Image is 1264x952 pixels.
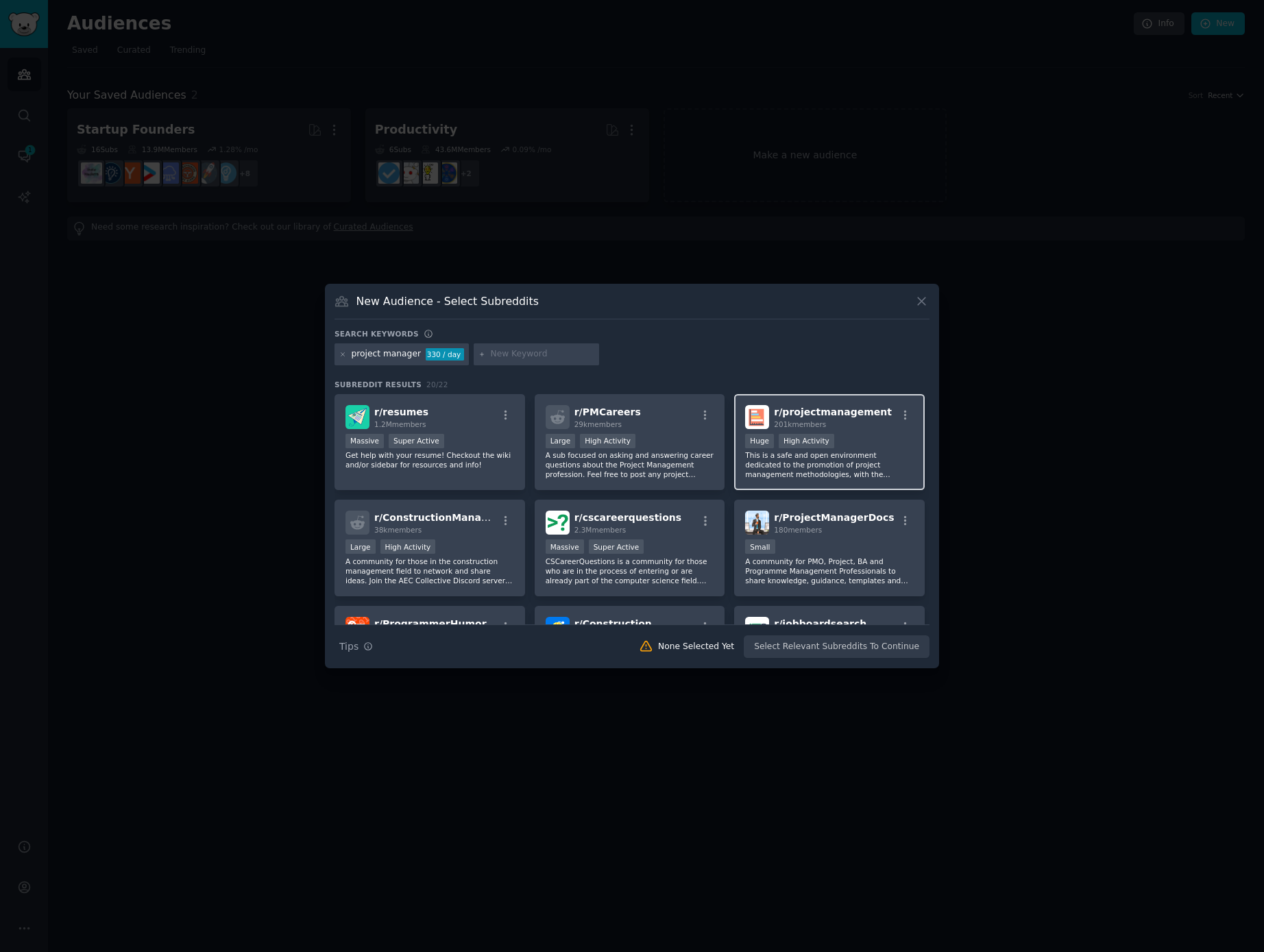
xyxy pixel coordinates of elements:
[745,557,914,585] p: A community for PMO, Project, BA and Programme Management Professionals to share knowledge, guida...
[658,641,734,653] div: None Selected Yet
[774,406,892,417] span: r/ projectmanagement
[546,617,570,641] img: Construction
[426,380,448,389] span: 20 / 22
[745,511,769,535] img: ProjectManagerDocs
[774,420,826,428] span: 201k members
[335,329,419,339] h3: Search keywords
[345,434,384,448] div: Massive
[345,557,514,585] p: A community for those in the construction management field to network and share ideas. Join the A...
[356,294,539,308] h3: New Audience - Select Subreddits
[580,434,635,448] div: High Activity
[574,406,641,417] span: r/ PMCareers
[380,539,436,554] div: High Activity
[374,618,487,629] span: r/ ProgrammerHumor
[335,380,422,389] span: Subreddit Results
[774,618,866,629] span: r/ jobboardsearch
[490,348,594,361] input: New Keyword
[574,420,622,428] span: 29k members
[374,512,505,523] span: r/ ConstructionManagers
[374,526,422,534] span: 38k members
[774,526,822,534] span: 180 members
[345,539,376,554] div: Large
[345,405,369,429] img: resumes
[352,348,421,361] div: project manager
[345,450,514,469] p: Get help with your resume! Checkout the wiki and/or sidebar for resources and info!
[745,617,769,641] img: jobboardsearch
[546,511,570,535] img: cscareerquestions
[779,434,834,448] div: High Activity
[745,450,914,479] p: This is a safe and open environment dedicated to the promotion of project management methodologie...
[426,348,464,361] div: 330 / day
[546,450,714,479] p: A sub focused on asking and answering career questions about the Project Management profession. F...
[589,539,644,554] div: Super Active
[574,526,627,534] span: 2.3M members
[345,617,369,641] img: ProgrammerHumor
[546,539,584,554] div: Massive
[546,557,714,585] p: CSCareerQuestions is a community for those who are in the process of entering or are already part...
[745,405,769,429] img: projectmanagement
[574,618,652,629] span: r/ Construction
[374,406,428,417] span: r/ resumes
[574,512,681,523] span: r/ cscareerquestions
[745,539,775,554] div: Small
[335,635,378,659] button: Tips
[546,434,576,448] div: Large
[339,639,358,654] span: Tips
[389,434,444,448] div: Super Active
[745,434,774,448] div: Huge
[774,512,894,523] span: r/ ProjectManagerDocs
[374,420,426,428] span: 1.2M members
